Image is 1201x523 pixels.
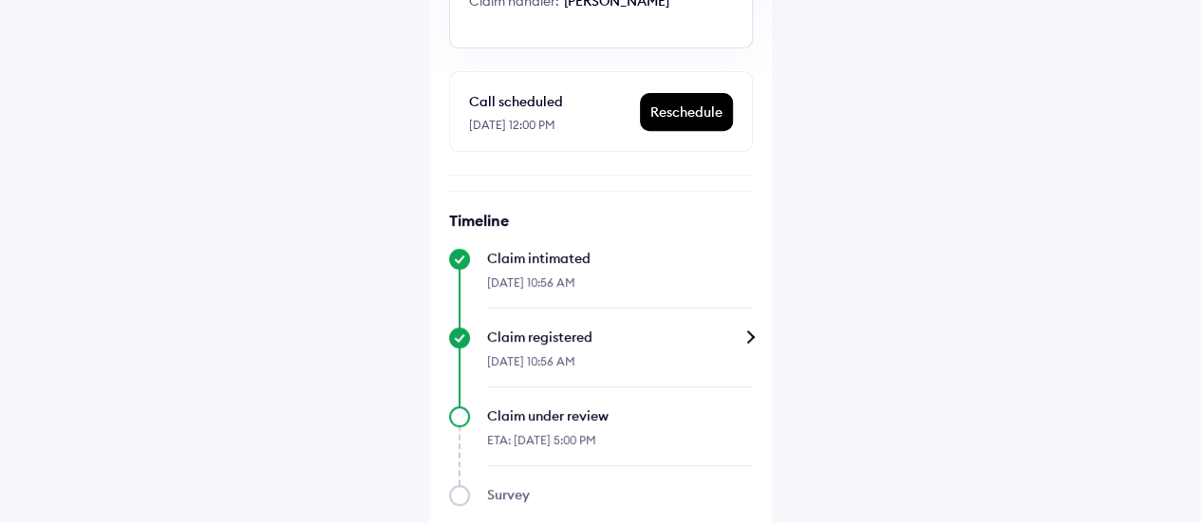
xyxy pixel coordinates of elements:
div: Call scheduled [469,90,639,113]
h6: Timeline [449,211,753,230]
div: Survey [487,485,753,504]
div: [DATE] 10:56 AM [487,346,753,387]
div: [DATE] 10:56 AM [487,268,753,308]
div: Claim under review [487,406,753,425]
div: ETA: [DATE] 5:00 PM [487,425,753,466]
div: [DATE] 12:00 PM [469,113,639,133]
div: Claim registered [487,327,753,346]
div: Claim intimated [487,249,753,268]
div: Reschedule [641,94,732,130]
